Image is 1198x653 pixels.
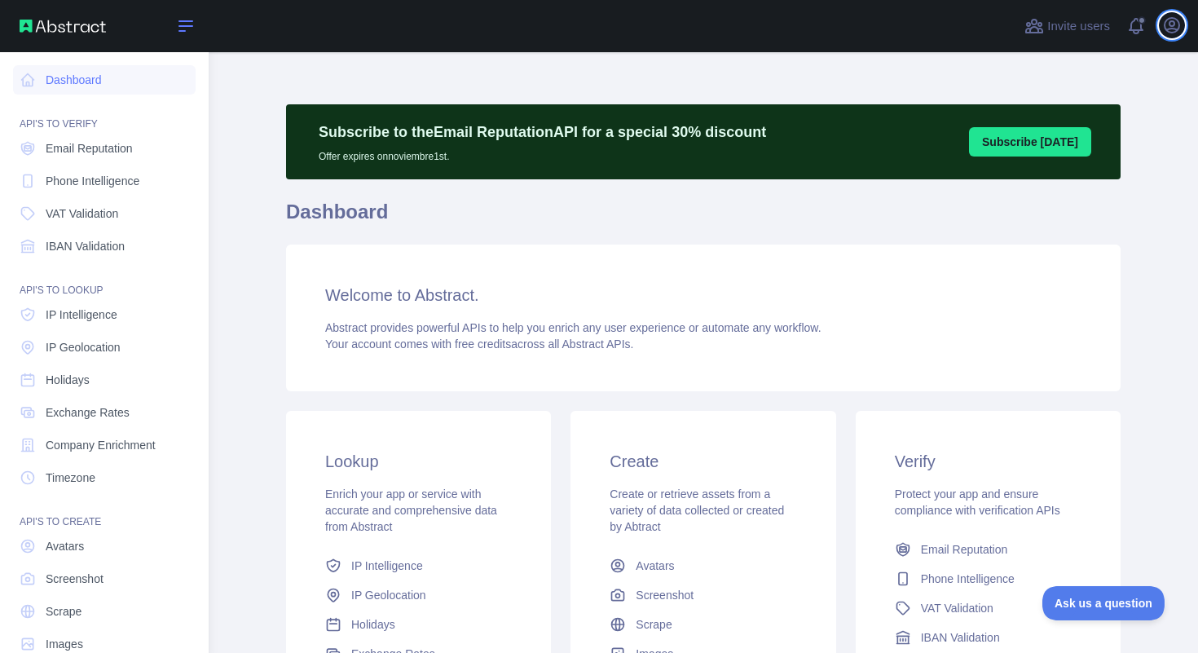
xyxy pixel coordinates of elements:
span: IBAN Validation [46,238,125,254]
a: VAT Validation [13,199,196,228]
span: Screenshot [46,571,104,587]
a: Avatars [603,551,803,580]
h3: Lookup [325,450,512,473]
h1: Dashboard [286,199,1121,238]
iframe: Toggle Customer Support [1042,586,1165,620]
span: Holidays [46,372,90,388]
a: IP Geolocation [13,333,196,362]
a: Scrape [13,597,196,626]
span: Your account comes with across all Abstract APIs. [325,338,633,351]
a: Holidays [319,610,518,639]
p: Subscribe to the Email Reputation API for a special 30 % discount [319,121,766,143]
span: VAT Validation [921,600,993,616]
a: Dashboard [13,65,196,95]
a: Screenshot [603,580,803,610]
span: IP Geolocation [351,587,426,603]
span: free credits [455,338,511,351]
span: Screenshot [636,587,694,603]
a: IBAN Validation [888,623,1088,652]
span: Avatars [636,558,674,574]
span: Company Enrichment [46,437,156,453]
a: Avatars [13,532,196,561]
span: IP Intelligence [46,307,117,323]
span: Images [46,636,83,652]
span: Holidays [351,616,395,633]
a: IP Intelligence [319,551,518,580]
div: API'S TO VERIFY [13,98,196,130]
span: Protect your app and ensure compliance with verification APIs [895,488,1060,517]
span: VAT Validation [46,205,118,222]
span: Scrape [636,616,672,633]
span: IP Intelligence [351,558,423,574]
a: IP Geolocation [319,580,518,610]
span: Email Reputation [921,541,1008,558]
span: Phone Intelligence [46,173,139,189]
a: Screenshot [13,564,196,593]
span: Timezone [46,470,95,486]
a: IP Intelligence [13,300,196,329]
span: IP Geolocation [46,339,121,355]
div: API'S TO CREATE [13,496,196,528]
h3: Create [610,450,796,473]
a: Phone Intelligence [888,564,1088,593]
a: VAT Validation [888,593,1088,623]
a: Phone Intelligence [13,166,196,196]
span: Email Reputation [46,140,133,157]
a: Company Enrichment [13,430,196,460]
span: Invite users [1047,17,1110,36]
span: Abstract provides powerful APIs to help you enrich any user experience or automate any workflow. [325,321,821,334]
a: Email Reputation [13,134,196,163]
a: Holidays [13,365,196,395]
h3: Verify [895,450,1081,473]
h3: Welcome to Abstract. [325,284,1081,307]
a: Email Reputation [888,535,1088,564]
span: Create or retrieve assets from a variety of data collected or created by Abtract [610,488,784,533]
span: Enrich your app or service with accurate and comprehensive data from Abstract [325,488,497,533]
span: Avatars [46,538,84,554]
span: Phone Intelligence [921,571,1015,587]
button: Invite users [1021,13,1113,39]
span: Scrape [46,603,81,620]
a: IBAN Validation [13,232,196,261]
a: Exchange Rates [13,398,196,427]
button: Subscribe [DATE] [969,127,1091,157]
p: Offer expires on noviembre 1st. [319,143,766,163]
span: IBAN Validation [921,629,1000,646]
a: Scrape [603,610,803,639]
a: Timezone [13,463,196,492]
span: Exchange Rates [46,404,130,421]
div: API'S TO LOOKUP [13,264,196,297]
img: Abstract API [20,20,106,33]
